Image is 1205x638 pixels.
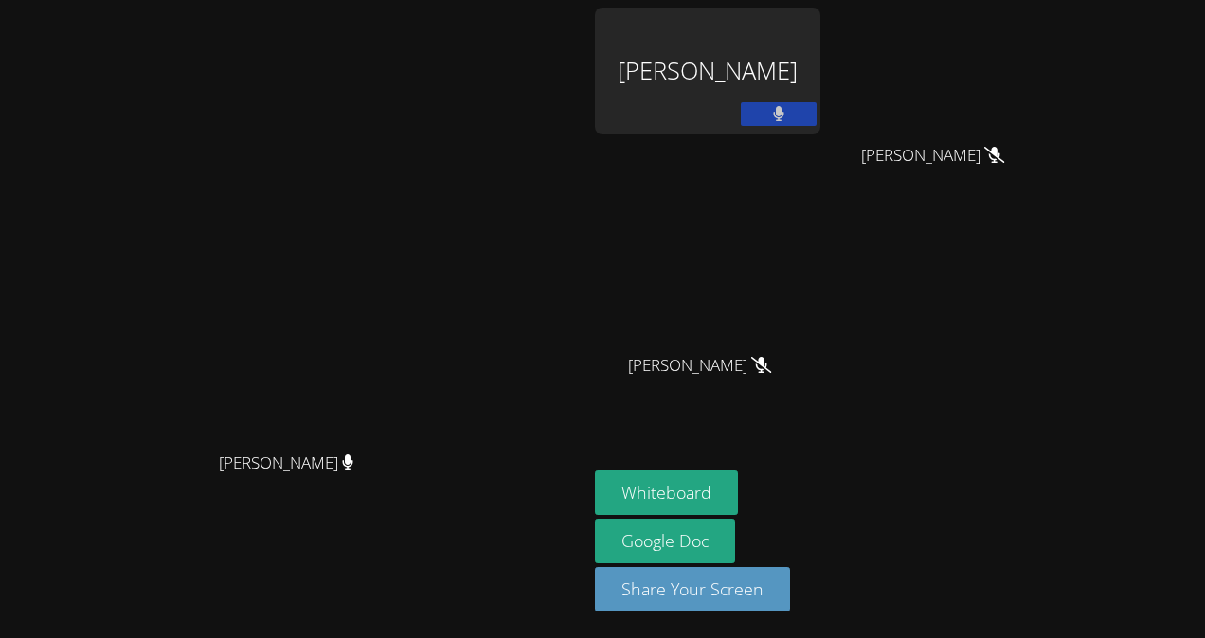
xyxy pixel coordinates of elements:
[595,567,790,611] button: Share Your Screen
[595,8,820,134] div: [PERSON_NAME]
[595,519,735,563] a: Google Doc
[861,142,1004,169] span: [PERSON_NAME]
[595,470,738,515] button: Whiteboard
[628,352,771,380] span: [PERSON_NAME]
[219,450,354,477] span: [PERSON_NAME]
